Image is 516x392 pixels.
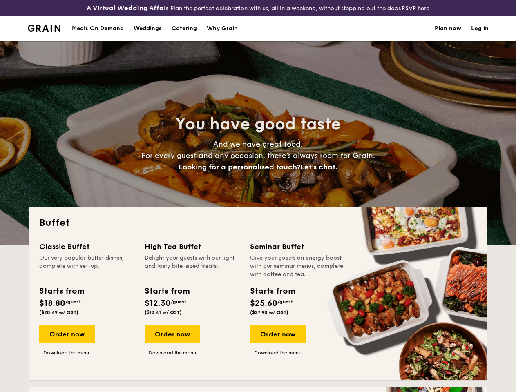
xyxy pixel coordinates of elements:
span: $12.30 [145,298,171,308]
span: You have good taste [175,114,341,134]
div: Starts from [145,285,189,297]
a: Logotype [28,24,61,32]
a: Download the menu [145,350,200,356]
div: Plan the perfect celebration with us, all in a weekend, without stepping out the door. [86,3,430,13]
a: Download the menu [250,350,306,356]
div: High Tea Buffet [145,241,240,252]
div: Meals On Demand [72,16,124,41]
span: /guest [277,299,293,305]
a: Catering [167,16,202,41]
a: Meals On Demand [67,16,129,41]
a: RSVP here [402,5,429,12]
a: Why Grain [202,16,243,41]
div: Order now [145,325,200,343]
span: $25.60 [250,298,277,308]
div: Order now [39,325,95,343]
div: Our very popular buffet dishes, complete with set-up. [39,254,135,278]
span: ($13.41 w/ GST) [145,310,182,315]
span: /guest [171,299,186,305]
a: Log in [471,16,489,41]
div: Classic Buffet [39,241,135,252]
div: Why Grain [207,16,238,41]
span: And we have great food. For every guest and any occasion, there’s always room for Grain. [141,140,375,171]
div: Give your guests an energy boost with our seminar menus, complete with coffee and tea. [250,254,346,278]
span: Let's chat. [300,163,337,171]
div: Starts from [250,285,295,297]
a: Weddings [129,16,167,41]
div: Starts from [39,285,84,297]
a: Download the menu [39,350,95,356]
a: Plan now [435,16,461,41]
span: Looking for a personalised touch? [179,163,300,171]
div: Weddings [134,16,162,41]
h2: Buffet [39,216,477,229]
span: /guest [65,299,81,305]
img: Grain [28,24,61,32]
span: ($27.90 w/ GST) [250,310,288,315]
span: ($20.49 w/ GST) [39,310,78,315]
span: $18.80 [39,298,65,308]
div: Seminar Buffet [250,241,346,252]
div: Order now [250,325,306,343]
h1: Catering [172,16,197,41]
h4: A Virtual Wedding Affair [87,3,169,13]
div: Delight your guests with our light and tasty bite-sized treats. [145,254,240,278]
